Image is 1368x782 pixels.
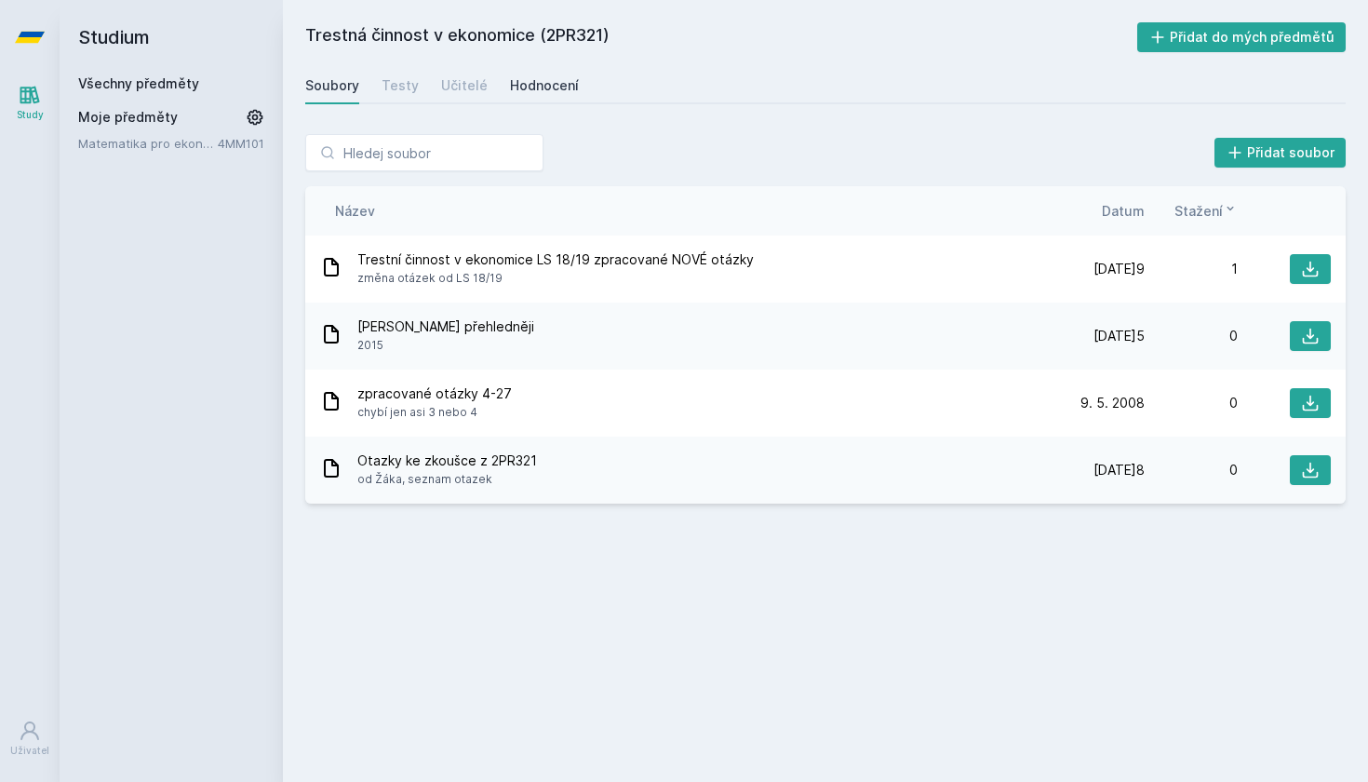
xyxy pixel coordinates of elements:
button: Datum [1102,201,1145,221]
a: Uživatel [4,710,56,767]
a: Hodnocení [510,67,579,104]
button: Název [335,201,375,221]
div: 0 [1145,394,1238,412]
div: Uživatel [10,744,49,758]
button: Přidat do mých předmětů [1137,22,1347,52]
div: Hodnocení [510,76,579,95]
span: 9. 5. 2008 [1080,394,1145,412]
div: 0 [1145,461,1238,479]
div: Testy [382,76,419,95]
a: 4MM101 [218,136,264,151]
span: [PERSON_NAME] přehledněji [357,317,534,336]
span: Stažení [1174,201,1223,221]
span: [DATE]5 [1093,327,1145,345]
a: Soubory [305,67,359,104]
div: Učitelé [441,76,488,95]
a: Všechny předměty [78,75,199,91]
div: Study [17,108,44,122]
button: Přidat soubor [1214,138,1347,168]
span: Otazky ke zkoušce z 2PR321 [357,452,537,470]
span: od Žáka, seznam otazek [357,470,537,489]
span: [DATE]8 [1093,461,1145,479]
span: Moje předměty [78,108,178,127]
span: 2015 [357,336,534,355]
div: Soubory [305,76,359,95]
a: Učitelé [441,67,488,104]
a: Matematika pro ekonomy [78,134,218,153]
div: 0 [1145,327,1238,345]
input: Hledej soubor [305,134,543,171]
h2: Trestná činnost v ekonomice (2PR321) [305,22,1137,52]
a: Testy [382,67,419,104]
span: chybí jen asi 3 nebo 4 [357,403,512,422]
div: 1 [1145,260,1238,278]
button: Stažení [1174,201,1238,221]
span: [DATE]9 [1093,260,1145,278]
span: zpracované otázky 4-27 [357,384,512,403]
a: Study [4,74,56,131]
span: změna otázek od LS 18/19 [357,269,754,288]
span: Trestní činnost v ekonomice LS 18/19 zpracované NOVÉ otázky [357,250,754,269]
